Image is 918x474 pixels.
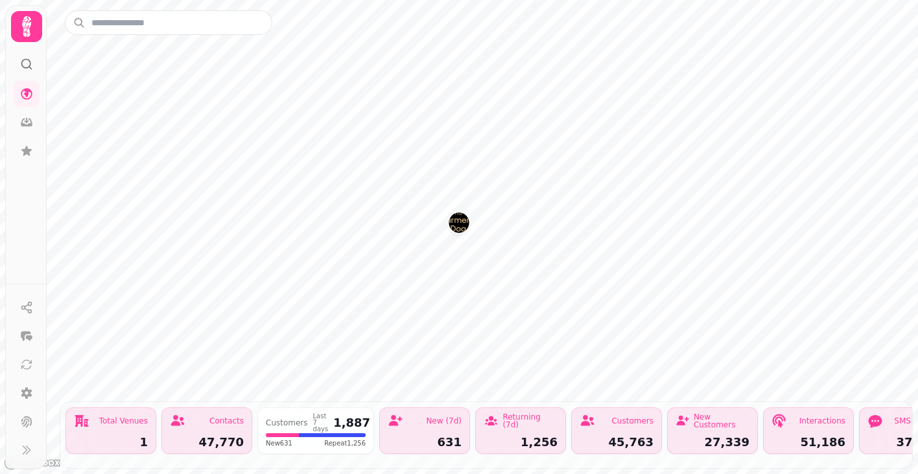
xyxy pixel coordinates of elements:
[99,417,148,425] div: Total Venues
[209,417,244,425] div: Contacts
[580,436,653,448] div: 45,763
[74,436,148,448] div: 1
[333,417,370,429] div: 1,887
[170,436,244,448] div: 47,770
[324,438,366,448] span: Repeat 1,256
[313,413,329,433] div: Last 7 days
[484,436,558,448] div: 1,256
[266,438,292,448] span: New 631
[4,455,61,470] a: Mapbox logo
[426,417,462,425] div: New (7d)
[266,419,308,427] div: Customers
[449,212,469,237] div: Map marker
[771,436,845,448] div: 51,186
[799,417,845,425] div: Interactions
[449,212,469,233] button: The Farmers Dog
[694,413,749,429] div: New Customers
[388,436,462,448] div: 631
[676,436,749,448] div: 27,339
[502,413,558,429] div: Returning (7d)
[611,417,653,425] div: Customers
